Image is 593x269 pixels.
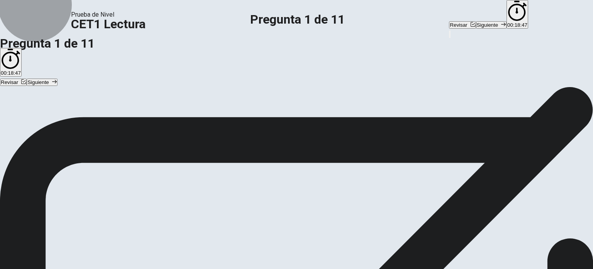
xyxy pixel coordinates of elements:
h1: CET1 Lectura [71,19,146,29]
button: Siguiente [27,79,58,86]
span: 00:18:47 [507,22,527,28]
span: 00:18:47 [1,70,21,76]
span: Prueba de Nivel [71,10,146,19]
button: Siguiente [476,21,507,29]
h1: Pregunta 1 de 11 [250,15,345,24]
button: Revisar [449,21,476,29]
